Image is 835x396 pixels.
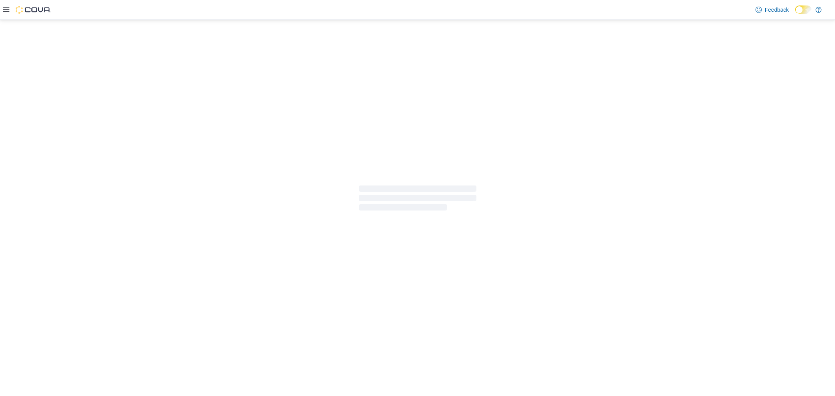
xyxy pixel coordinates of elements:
span: Loading [359,187,476,212]
span: Feedback [765,6,789,14]
img: Cova [16,6,51,14]
a: Feedback [752,2,792,18]
input: Dark Mode [795,5,812,14]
